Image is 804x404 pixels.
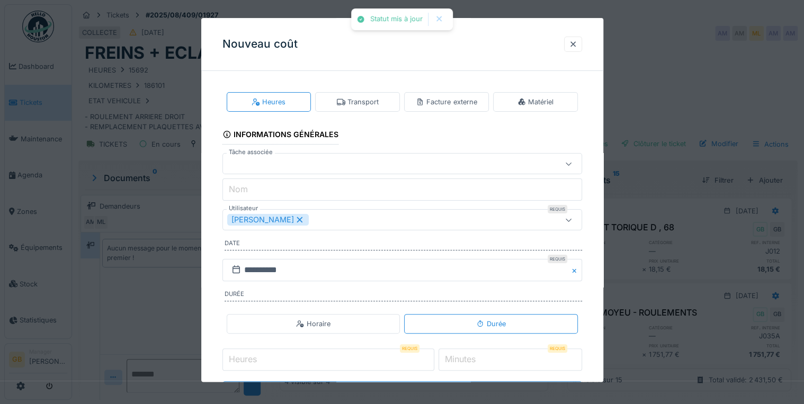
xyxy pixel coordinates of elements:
[370,15,423,24] div: Statut mis à jour
[476,319,506,329] div: Durée
[337,97,379,107] div: Transport
[548,255,567,263] div: Requis
[227,353,259,366] label: Heures
[227,148,275,157] label: Tâche associée
[225,239,582,251] label: Date
[252,97,285,107] div: Heures
[227,214,309,226] div: [PERSON_NAME]
[296,319,330,329] div: Horaire
[570,259,582,281] button: Close
[517,97,553,107] div: Matériel
[225,290,582,301] label: Durée
[227,183,250,196] label: Nom
[443,353,478,366] label: Minutes
[416,97,477,107] div: Facture externe
[222,38,298,51] h3: Nouveau coût
[227,204,260,213] label: Utilisateur
[548,205,567,214] div: Requis
[400,344,419,353] div: Requis
[548,344,567,353] div: Requis
[222,127,339,145] div: Informations générales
